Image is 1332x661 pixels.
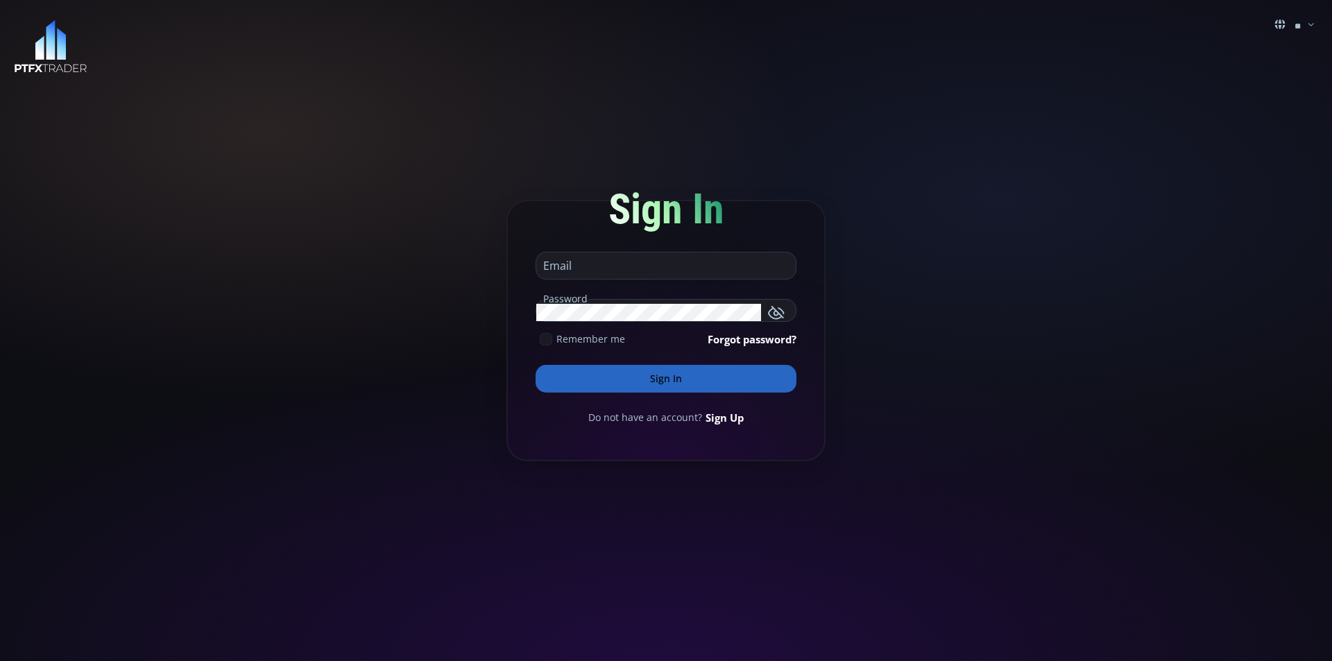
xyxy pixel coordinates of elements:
img: LOGO [14,20,87,74]
span: Remember me [556,332,625,346]
a: Sign Up [706,410,744,425]
div: Do not have an account? [536,410,796,425]
button: Sign In [536,365,796,393]
span: Sign In [608,184,724,234]
a: Forgot password? [708,332,796,347]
